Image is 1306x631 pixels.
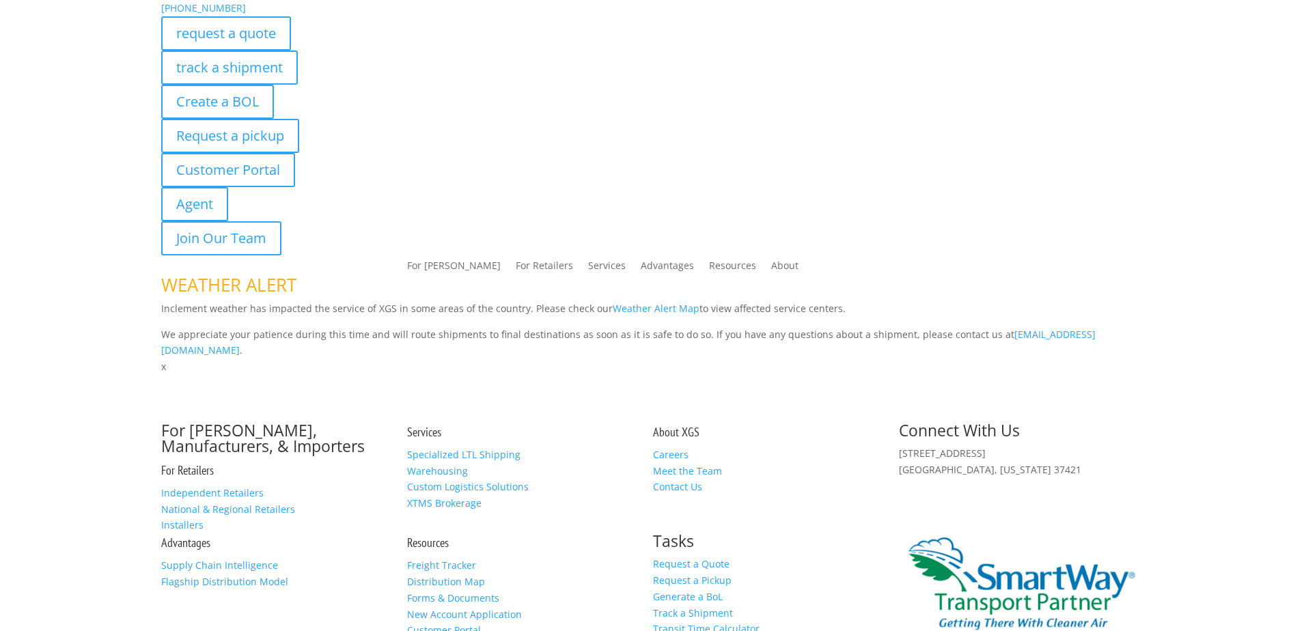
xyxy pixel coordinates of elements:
[161,402,1145,419] p: Complete the form below and a member of our team will be in touch within 24 hours.
[161,503,295,516] a: National & Regional Retailers
[653,557,730,570] a: Request a Quote
[161,119,299,153] a: Request a pickup
[161,462,214,478] a: For Retailers
[161,419,365,457] a: For [PERSON_NAME], Manufacturers, & Importers
[407,575,485,588] a: Distribution Map
[407,480,529,493] a: Custom Logistics Solutions
[709,261,756,276] a: Resources
[653,448,689,461] a: Careers
[653,590,723,603] a: Generate a BoL
[899,477,912,490] img: group-6
[516,261,573,276] a: For Retailers
[588,261,626,276] a: Services
[161,153,295,187] a: Customer Portal
[653,533,899,556] h2: Tasks
[161,300,1145,326] p: Inclement weather has impacted the service of XGS in some areas of the country. Please check our ...
[407,535,449,550] a: Resources
[161,575,288,588] a: Flagship Distribution Model
[161,375,1145,402] h1: Contact Us
[653,574,732,587] a: Request a Pickup
[161,16,291,51] a: request a quote
[613,302,699,315] a: Weather Alert Map
[641,261,694,276] a: Advantages
[407,464,468,477] a: Warehousing
[161,51,298,85] a: track a shipment
[161,187,228,221] a: Agent
[161,359,1145,375] p: x
[407,591,499,604] a: Forms & Documents
[161,326,1145,359] p: We appreciate your patience during this time and will route shipments to final destinations as so...
[161,272,296,297] span: WEATHER ALERT
[161,486,264,499] a: Independent Retailers
[161,85,274,119] a: Create a BOL
[407,559,476,572] a: Freight Tracker
[407,424,441,440] a: Services
[161,518,204,531] a: Installers
[407,496,482,509] a: XTMS Brokerage
[161,221,281,255] a: Join Our Team
[407,608,522,621] a: New Account Application
[899,445,1145,478] p: [STREET_ADDRESS] [GEOGRAPHIC_DATA], [US_STATE] 37421
[771,261,798,276] a: About
[899,423,1145,445] h2: Connect With Us
[161,535,210,550] a: Advantages
[407,261,501,276] a: For [PERSON_NAME]
[653,424,699,440] a: About XGS
[161,559,278,572] a: Supply Chain Intelligence
[653,480,702,493] a: Contact Us
[653,606,733,619] a: Track a Shipment
[161,1,246,14] a: [PHONE_NUMBER]
[653,464,722,477] a: Meet the Team
[407,448,520,461] a: Specialized LTL Shipping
